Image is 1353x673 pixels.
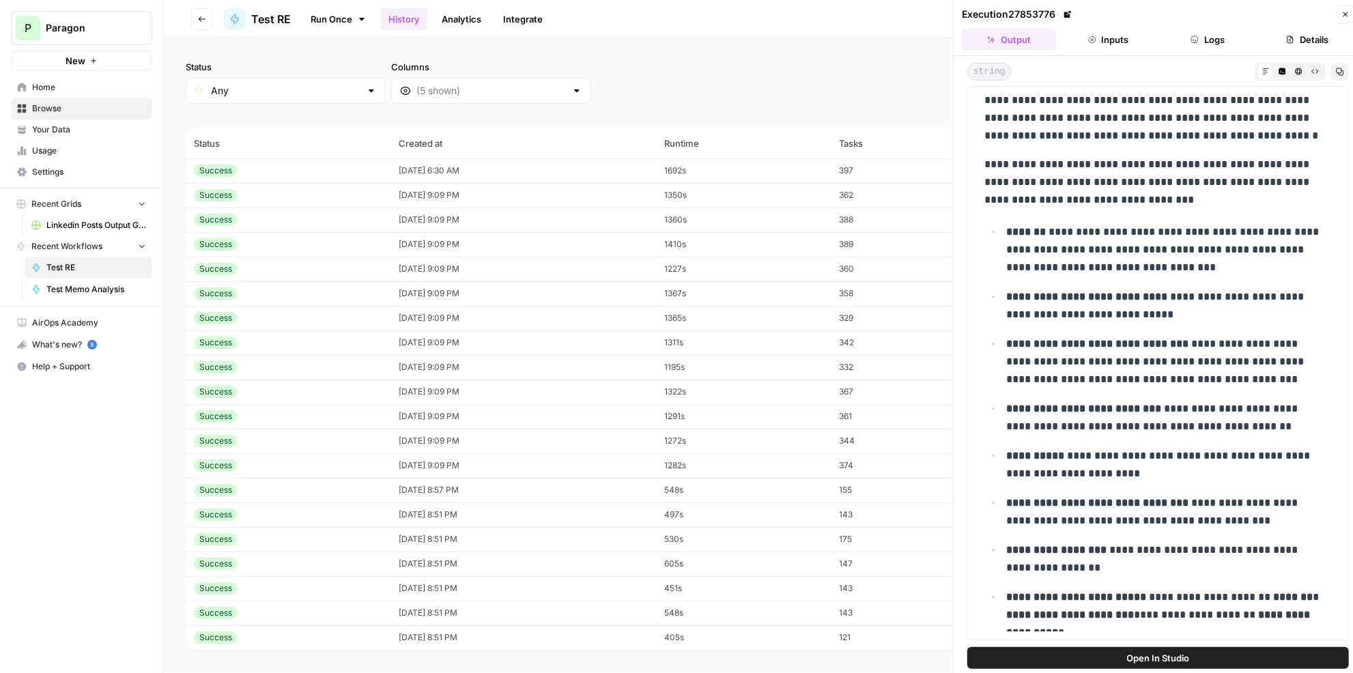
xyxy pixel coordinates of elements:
[390,552,656,576] td: [DATE] 8:51 PM
[656,306,831,330] td: 1365s
[656,527,831,552] td: 530s
[194,164,238,177] div: Success
[302,8,375,31] a: Run Once
[962,29,1056,51] button: Output
[11,194,152,214] button: Recent Grids
[831,281,968,306] td: 358
[11,161,152,183] a: Settings
[656,355,831,380] td: 1195s
[32,145,146,157] span: Usage
[390,601,656,625] td: [DATE] 8:51 PM
[46,261,146,274] span: Test RE
[194,214,238,226] div: Success
[831,128,968,158] th: Tasks
[390,306,656,330] td: [DATE] 9:09 PM
[32,81,146,94] span: Home
[11,140,152,162] a: Usage
[390,453,656,478] td: [DATE] 9:09 PM
[11,51,152,71] button: New
[656,232,831,257] td: 1410s
[656,257,831,281] td: 1227s
[391,60,591,74] label: Columns
[194,312,238,324] div: Success
[194,435,238,447] div: Success
[390,355,656,380] td: [DATE] 9:09 PM
[194,410,238,423] div: Success
[656,207,831,232] td: 1360s
[390,183,656,207] td: [DATE] 9:09 PM
[390,502,656,527] td: [DATE] 8:51 PM
[12,334,152,355] div: What's new?
[390,128,656,158] th: Created at
[656,502,831,527] td: 497s
[194,386,238,398] div: Success
[32,317,146,329] span: AirOps Academy
[656,330,831,355] td: 1311s
[656,552,831,576] td: 605s
[831,306,968,330] td: 329
[32,102,146,115] span: Browse
[656,429,831,453] td: 1272s
[656,453,831,478] td: 1282s
[831,625,968,650] td: 121
[390,207,656,232] td: [DATE] 9:09 PM
[831,330,968,355] td: 342
[25,20,31,36] span: P
[831,183,968,207] td: 362
[831,355,968,380] td: 332
[1161,29,1255,51] button: Logs
[194,558,238,570] div: Success
[390,625,656,650] td: [DATE] 8:51 PM
[194,189,238,201] div: Success
[390,429,656,453] td: [DATE] 9:09 PM
[194,484,238,496] div: Success
[25,257,152,278] a: Test RE
[390,232,656,257] td: [DATE] 9:09 PM
[656,601,831,625] td: 548s
[831,453,968,478] td: 374
[390,158,656,183] td: [DATE] 6:30 AM
[1062,29,1156,51] button: Inputs
[831,502,968,527] td: 143
[831,478,968,502] td: 155
[831,552,968,576] td: 147
[46,219,146,231] span: Linkedin Posts Output Grid
[831,207,968,232] td: 388
[831,232,968,257] td: 389
[32,360,146,373] span: Help + Support
[656,380,831,404] td: 1322s
[11,98,152,119] a: Browse
[194,607,238,619] div: Success
[194,287,238,300] div: Success
[962,8,1074,21] div: Execution 27853776
[194,582,238,595] div: Success
[46,283,146,296] span: Test Memo Analysis
[90,341,94,348] text: 5
[967,647,1349,669] button: Open In Studio
[831,380,968,404] td: 367
[194,631,238,644] div: Success
[194,361,238,373] div: Success
[194,238,238,250] div: Success
[11,119,152,141] a: Your Data
[194,509,238,521] div: Success
[224,8,291,30] a: Test RE
[831,257,968,281] td: 360
[87,340,97,349] a: 5
[390,478,656,502] td: [DATE] 8:57 PM
[416,84,566,98] input: (5 shown)
[656,281,831,306] td: 1367s
[390,404,656,429] td: [DATE] 9:09 PM
[1127,651,1190,665] span: Open In Studio
[831,527,968,552] td: 175
[25,214,152,236] a: Linkedin Posts Output Grid
[31,240,102,253] span: Recent Workflows
[31,198,81,210] span: Recent Grids
[32,166,146,178] span: Settings
[656,478,831,502] td: 548s
[831,158,968,183] td: 397
[495,8,551,30] a: Integrate
[186,104,1331,128] span: (76 records)
[25,278,152,300] a: Test Memo Analysis
[656,404,831,429] td: 1291s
